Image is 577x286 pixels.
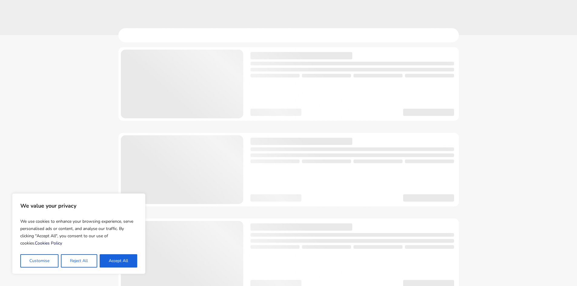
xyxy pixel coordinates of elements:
[100,254,137,268] button: Accept All
[12,193,145,274] div: We value your privacy
[20,200,137,212] p: We value your privacy
[61,254,97,268] button: Reject All
[20,254,58,268] button: Customise
[20,215,137,249] p: We use cookies to enhance your browsing experience, serve personalised ads or content, and analys...
[35,240,62,246] a: Cookies Policy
